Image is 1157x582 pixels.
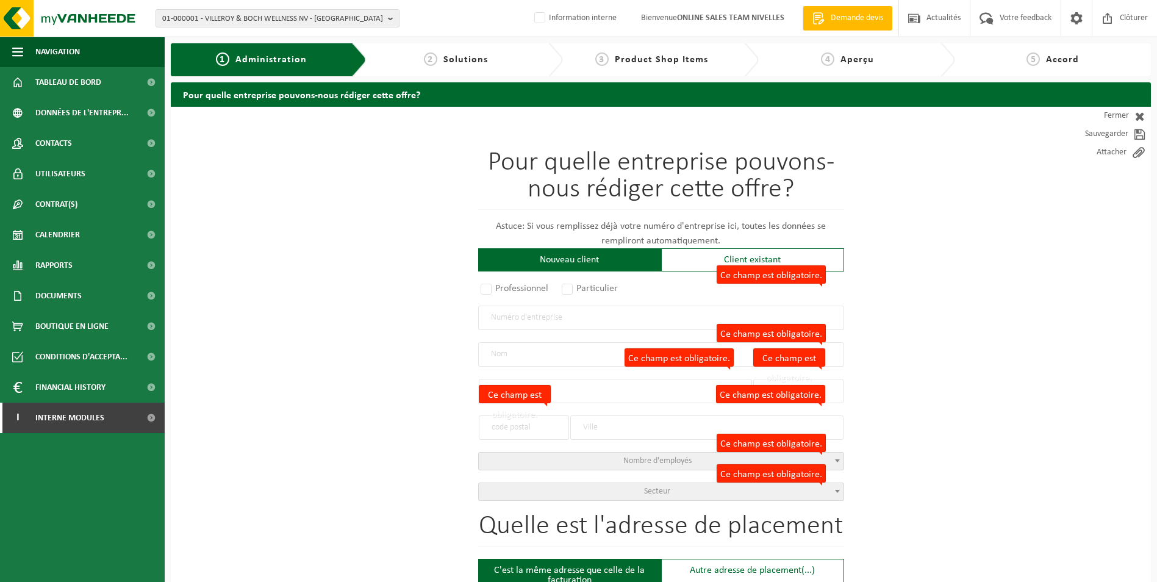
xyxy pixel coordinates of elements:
[765,52,930,67] a: 4Aperçu
[443,55,488,65] span: Solutions
[1046,55,1079,65] span: Accord
[570,415,844,440] input: Ville
[961,52,1145,67] a: 5Accord
[478,280,552,297] label: Professionnel
[373,52,538,67] a: 2Solutions
[1041,107,1151,125] a: Fermer
[162,10,383,28] span: 01-000001 - VILLEROY & BOCH WELLNESS NV - [GEOGRAPHIC_DATA]
[478,513,844,547] h1: Quelle est l'adresse de placement
[840,55,874,65] span: Aperçu
[569,52,734,67] a: 3Product Shop Items
[801,566,815,575] span: (...)
[478,306,844,330] input: Numéro d'entreprise
[35,281,82,311] span: Documents
[1041,143,1151,162] a: Attacher
[753,348,825,367] label: Ce champ est obligatoire.
[235,55,307,65] span: Administration
[644,487,670,496] span: Secteur
[595,52,609,66] span: 3
[35,37,80,67] span: Navigation
[35,128,72,159] span: Contacts
[623,456,692,465] span: Nombre d'employés
[35,403,104,433] span: Interne modules
[1041,125,1151,143] a: Sauvegarder
[478,149,844,210] h1: Pour quelle entreprise pouvons-nous rédiger cette offre?
[171,82,1151,106] h2: Pour quelle entreprise pouvons-nous rédiger cette offre?
[216,52,229,66] span: 1
[180,52,342,67] a: 1Administration
[35,372,106,403] span: Financial History
[479,385,551,403] label: Ce champ est obligatoire.
[35,250,73,281] span: Rapports
[1026,52,1040,66] span: 5
[677,13,784,23] strong: ONLINE SALES TEAM NIVELLES
[615,55,708,65] span: Product Shop Items
[35,342,127,372] span: Conditions d'accepta...
[821,52,834,66] span: 4
[35,220,80,250] span: Calendrier
[625,348,734,367] label: Ce champ est obligatoire.
[828,12,886,24] span: Demande devis
[478,342,844,367] input: Nom
[156,9,399,27] button: 01-000001 - VILLEROY & BOCH WELLNESS NV - [GEOGRAPHIC_DATA]
[479,379,752,403] input: Rue
[478,248,661,271] div: Nouveau client
[717,464,826,483] label: Ce champ est obligatoire.
[479,415,569,440] input: code postal
[532,9,617,27] label: Information interne
[424,52,437,66] span: 2
[35,311,109,342] span: Boutique en ligne
[716,385,825,403] label: Ce champ est obligatoire.
[478,219,844,248] p: Astuce: Si vous remplissez déjà votre numéro d'entreprise ici, toutes les données se rempliront a...
[803,6,892,31] a: Demande devis
[559,280,621,297] label: Particulier
[35,98,129,128] span: Données de l'entrepr...
[35,189,77,220] span: Contrat(s)
[717,265,826,284] label: Ce champ est obligatoire.
[661,248,844,271] div: Client existant
[35,159,85,189] span: Utilisateurs
[12,403,23,433] span: I
[717,434,826,452] label: Ce champ est obligatoire.
[717,324,826,342] label: Ce champ est obligatoire.
[35,67,101,98] span: Tableau de bord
